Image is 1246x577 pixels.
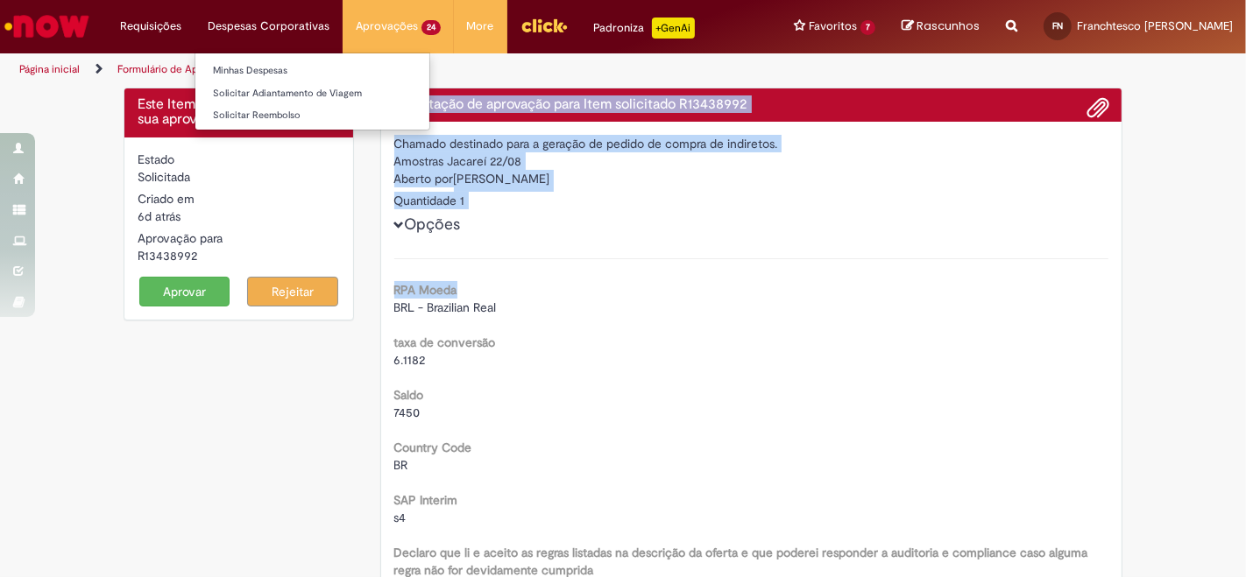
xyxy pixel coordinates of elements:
a: Formulário de Aprovação [117,62,237,76]
b: taxa de conversão [394,334,496,350]
span: 7 [860,20,875,35]
span: s4 [394,510,407,525]
button: Aprovar [139,277,230,306]
img: ServiceNow [2,9,92,44]
div: 22/08/2025 10:19:22 [138,208,340,225]
h4: Solicitação de aprovação para Item solicitado R13438992 [394,97,1109,113]
label: Aprovação para [138,229,223,247]
b: SAP Interim [394,492,458,508]
div: R13438992 [138,247,340,264]
label: Criado em [138,190,195,208]
span: Rascunhos [917,18,980,34]
p: +GenAi [652,18,695,39]
label: Estado [138,151,174,168]
div: Solicitada [138,168,340,186]
span: More [467,18,494,35]
div: Padroniza [594,18,695,39]
div: Quantidade 1 [394,192,1109,209]
span: 24 [421,20,441,35]
div: Chamado destinado para a geração de pedido de compra de indiretos. [394,135,1109,152]
h4: Este Item solicitado requer a sua aprovação [138,97,340,128]
a: Minhas Despesas [195,61,429,81]
a: Rascunhos [902,18,980,35]
span: 6d atrás [138,208,181,224]
b: Saldo [394,387,424,403]
a: Página inicial [19,62,80,76]
span: 6.1182 [394,352,426,368]
b: RPA Moeda [394,282,457,298]
span: Favoritos [809,18,857,35]
div: Amostras Jacareí 22/08 [394,152,1109,170]
span: Franchtesco [PERSON_NAME] [1077,18,1233,33]
span: FN [1052,20,1063,32]
span: Aprovações [356,18,418,35]
ul: Trilhas de página [13,53,818,86]
label: Aberto por [394,170,454,187]
span: BR [394,457,408,473]
span: BRL - Brazilian Real [394,299,497,315]
img: click_logo_yellow_360x200.png [520,12,568,39]
b: Country Code [394,440,472,455]
span: 7450 [394,405,421,420]
ul: Despesas Corporativas [195,53,430,130]
time: 22/08/2025 10:19:22 [138,208,181,224]
span: Despesas Corporativas [208,18,329,35]
span: Requisições [120,18,181,35]
a: Solicitar Reembolso [195,106,429,125]
button: Rejeitar [247,277,338,306]
a: Solicitar Adiantamento de Viagem [195,84,429,103]
div: [PERSON_NAME] [394,170,1109,192]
